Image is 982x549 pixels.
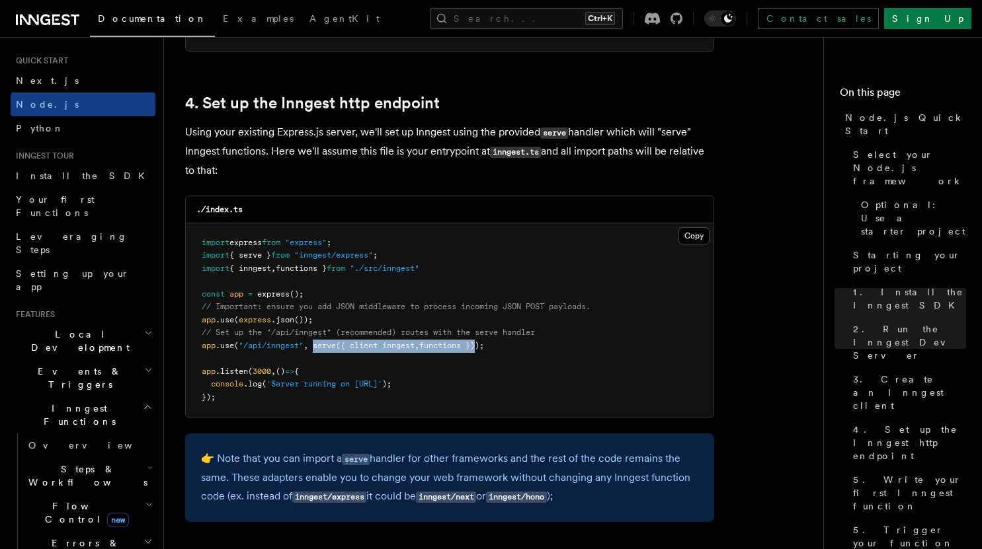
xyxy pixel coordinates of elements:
[848,243,966,280] a: Starting your project
[490,147,541,158] code: inngest.ts
[285,367,294,376] span: =>
[848,317,966,367] a: 2. Run the Inngest Dev Server
[419,341,484,350] span: functions }));
[202,250,229,260] span: import
[342,454,370,465] code: serve
[336,341,378,350] span: ({ client
[853,322,966,362] span: 2. Run the Inngest Dev Server
[262,379,266,388] span: (
[382,379,391,388] span: );
[758,8,879,29] a: Contact sales
[216,315,234,324] span: .use
[848,143,966,193] a: Select your Node.js framework
[202,315,216,324] span: app
[16,75,79,86] span: Next.js
[28,440,165,451] span: Overview
[23,499,145,526] span: Flow Control
[16,170,153,181] span: Install the SDK
[248,289,253,299] span: =
[266,379,382,388] span: 'Server running on [URL]'
[853,373,966,412] span: 3. Create an Inngest client
[90,4,215,37] a: Documentation
[853,473,966,513] span: 5. Write your first Inngest function
[276,367,285,376] span: ()
[229,250,271,260] span: { serve }
[271,264,276,273] span: ,
[290,289,304,299] span: ();
[202,302,591,311] span: // Important: ensure you add JSON middleware to process incoming JSON POST payloads.
[378,341,382,350] span: :
[350,264,419,273] span: "./src/inngest"
[430,8,623,29] button: Search...Ctrl+K
[11,151,74,161] span: Inngest tour
[373,250,378,260] span: ;
[257,289,290,299] span: express
[11,322,155,359] button: Local Development
[884,8,971,29] a: Sign Up
[243,379,262,388] span: .log
[16,194,95,218] span: Your first Functions
[229,289,243,299] span: app
[23,462,147,489] span: Steps & Workflows
[271,315,294,324] span: .json
[342,452,370,464] a: serve
[327,264,345,273] span: from
[202,367,216,376] span: app
[216,367,248,376] span: .listen
[185,123,714,180] p: Using your existing Express.js server, we'll set up Inngest using the provided handler which will...
[313,341,336,350] span: serve
[848,280,966,317] a: 1. Install the Inngest SDK
[704,11,736,26] button: Toggle dark mode
[294,250,373,260] span: "inngest/express"
[98,13,207,24] span: Documentation
[416,492,476,503] code: inngest/next
[853,148,966,188] span: Select your Node.js framework
[840,106,966,143] a: Node.js Quick Start
[11,225,155,262] a: Leveraging Steps
[229,264,271,273] span: { inngest
[415,341,419,350] span: ,
[327,238,331,247] span: ;
[11,365,144,391] span: Events & Triggers
[223,13,294,24] span: Examples
[271,367,276,376] span: ,
[292,492,366,503] code: inngest/express
[202,392,216,402] span: });
[11,396,155,433] button: Inngest Functions
[23,494,155,531] button: Flow Controlnew
[285,238,327,247] span: "express"
[11,116,155,140] a: Python
[202,238,229,247] span: import
[848,367,966,418] a: 3. Create an Inngest client
[11,262,155,299] a: Setting up your app
[11,69,155,92] a: Next.js
[202,264,229,273] span: import
[248,367,253,376] span: (
[253,367,271,376] span: 3000
[848,468,966,518] a: 5. Write your first Inngest function
[853,423,966,462] span: 4. Set up the Inngest http endpoint
[211,379,243,388] span: console
[16,99,79,110] span: Node.js
[196,205,243,214] code: ./index.ts
[382,341,415,350] span: inngest
[853,248,966,275] span: Starting your project
[11,188,155,225] a: Your first Functions
[239,315,271,324] span: express
[107,513,129,527] span: new
[229,238,262,247] span: express
[11,309,55,320] span: Features
[11,328,144,354] span: Local Development
[202,341,216,350] span: app
[11,359,155,396] button: Events & Triggers
[23,433,155,457] a: Overview
[16,268,130,292] span: Setting up your app
[216,341,234,350] span: .use
[845,111,966,137] span: Node.js Quick Start
[853,285,966,312] span: 1. Install the Inngest SDK
[23,457,155,494] button: Steps & Workflows
[294,367,299,376] span: {
[302,4,388,36] a: AgentKit
[202,289,225,299] span: const
[16,231,128,255] span: Leveraging Steps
